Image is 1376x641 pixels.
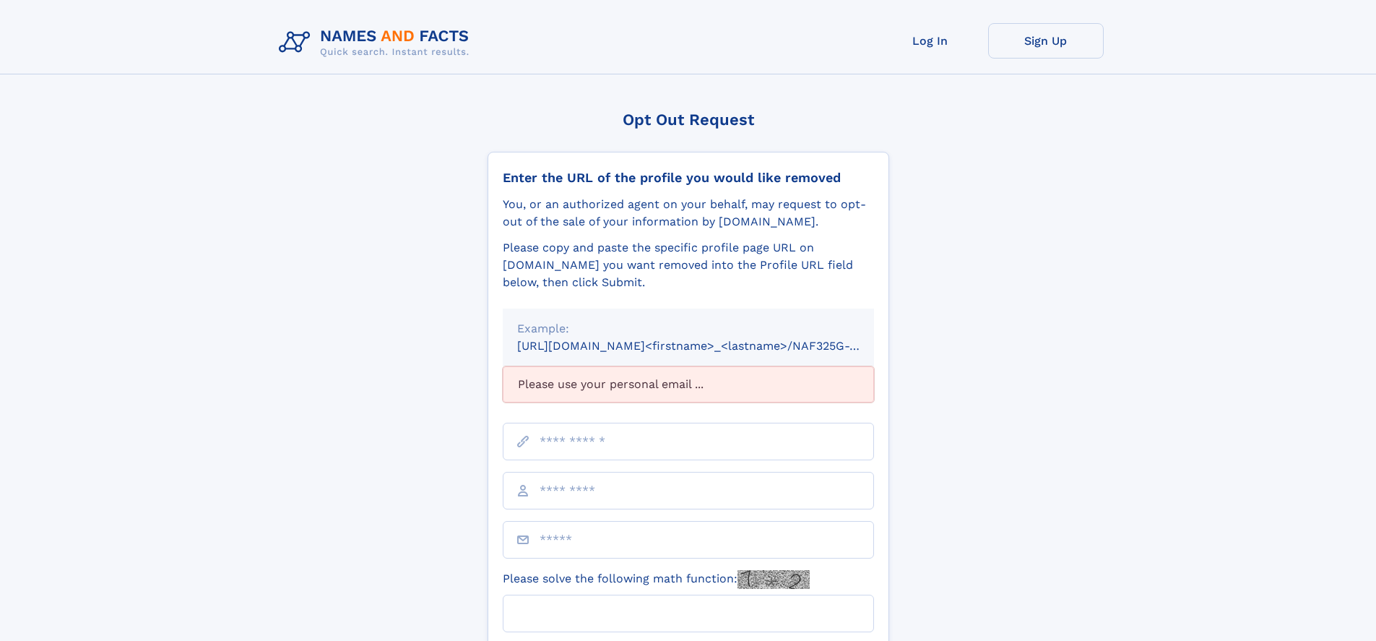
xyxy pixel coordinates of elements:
div: Please use your personal email ... [503,366,874,403]
small: [URL][DOMAIN_NAME]<firstname>_<lastname>/NAF325G-xxxxxxxx [517,339,901,353]
div: Please copy and paste the specific profile page URL on [DOMAIN_NAME] you want removed into the Pr... [503,239,874,291]
div: Example: [517,320,860,337]
a: Log In [873,23,988,59]
img: Logo Names and Facts [273,23,481,62]
div: You, or an authorized agent on your behalf, may request to opt-out of the sale of your informatio... [503,196,874,231]
div: Opt Out Request [488,111,889,129]
a: Sign Up [988,23,1104,59]
label: Please solve the following math function: [503,570,810,589]
div: Enter the URL of the profile you would like removed [503,170,874,186]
